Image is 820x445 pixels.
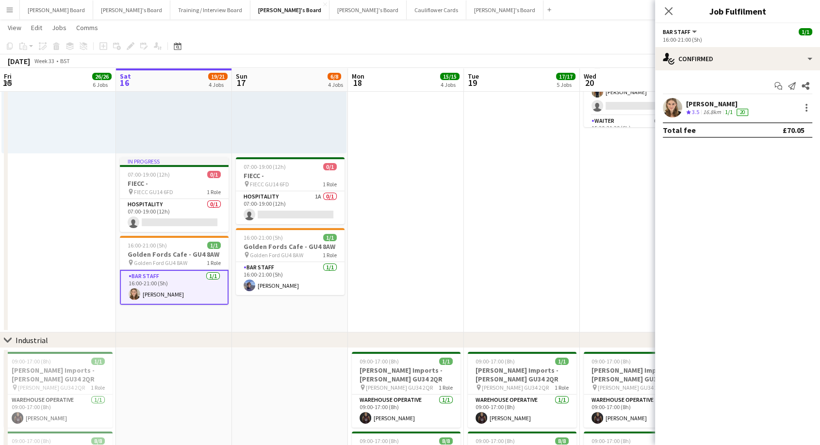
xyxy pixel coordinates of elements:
span: 09:00-17:00 (8h) [12,437,51,445]
div: 16.8km [701,108,723,116]
span: 8/8 [91,437,105,445]
app-job-card: 16:00-21:00 (5h)1/1Golden Fords Cafe - GU4 8AW Golden Ford GU4 8AW1 RoleBAR STAFF1/116:00-21:00 (... [236,228,344,295]
span: Wed [584,72,596,81]
span: FIECC GU14 6FD [250,181,289,188]
a: Edit [27,21,46,34]
span: [PERSON_NAME] GU34 2QR [366,384,433,391]
span: 1 Role [207,188,221,196]
div: In progress07:00-19:00 (12h)0/1FIECC - FIECC GU14 6FD1 RoleHospitality0/107:00-19:00 (12h) [120,157,229,232]
span: 18 [350,77,364,88]
div: 6 Jobs [93,81,111,88]
span: 09:00-17:00 (8h) [591,437,631,445]
span: 1/1 [439,358,453,365]
span: 09:00-17:00 (8h) [360,358,399,365]
span: Jobs [52,23,66,32]
span: 17 [234,77,247,88]
button: [PERSON_NAME]'s Board [93,0,170,19]
span: 09:00-17:00 (8h) [476,358,515,365]
h3: Golden Fords Cafe - GU4 8AW [236,242,344,251]
app-card-role: BAR STAFF1/116:00-21:00 (5h)[PERSON_NAME] [120,270,229,305]
span: Golden Ford GU4 8AW [250,251,303,259]
div: Industrial [16,335,48,345]
span: Mon [352,72,364,81]
span: 1/1 [207,242,221,249]
app-job-card: 07:00-19:00 (12h)0/1FIECC - FIECC GU14 6FD1 RoleHospitality1A0/107:00-19:00 (12h) [236,157,344,224]
span: 1 Role [207,259,221,266]
app-card-role: BAR STAFF1/116:00-21:00 (5h)[PERSON_NAME] [236,262,344,295]
span: 1 Role [323,251,337,259]
div: 09:00-17:00 (8h)1/1[PERSON_NAME] Imports - [PERSON_NAME] GU34 2QR [PERSON_NAME] GU34 2QR1 RoleWar... [4,352,113,428]
h3: FIECC - [120,179,229,188]
span: 1/1 [555,358,569,365]
span: 1/1 [799,28,812,35]
span: 15/15 [440,73,459,80]
div: 4 Jobs [209,81,227,88]
div: 16:00-21:00 (5h) [663,36,812,43]
span: 16 [118,77,131,88]
app-card-role: Warehouse Operative1/109:00-17:00 (8h)[PERSON_NAME] [4,395,113,428]
span: 16:00-21:00 (5h) [128,242,167,249]
button: [PERSON_NAME]'s Board [329,0,407,19]
span: 26/26 [92,73,112,80]
div: 09:00-17:00 (8h)1/1[PERSON_NAME] Imports - [PERSON_NAME] GU34 2QR [PERSON_NAME] GU34 2QR1 RoleWar... [352,352,460,428]
app-job-card: 09:00-17:00 (8h)1/1[PERSON_NAME] Imports - [PERSON_NAME] GU34 2QR [PERSON_NAME] GU34 2QR1 RoleWar... [584,352,692,428]
div: 4 Jobs [441,81,459,88]
span: Week 33 [32,57,56,65]
span: 6/8 [328,73,341,80]
div: BST [60,57,70,65]
div: 20 [737,109,748,116]
span: 19 [466,77,479,88]
span: 07:00-19:00 (12h) [128,171,170,178]
span: FIECC GU14 6FD [134,188,173,196]
h3: FIECC - [236,171,344,180]
span: View [8,23,21,32]
span: 20 [582,77,596,88]
div: [DATE] [8,56,30,66]
span: 17/17 [556,73,575,80]
span: 1 Role [439,384,453,391]
div: £70.05 [783,125,804,135]
h3: [PERSON_NAME] Imports - [PERSON_NAME] GU34 2QR [468,366,576,383]
span: Fri [4,72,12,81]
button: Training / Interview Board [170,0,250,19]
span: [PERSON_NAME] GU34 2QR [18,384,85,391]
h3: [PERSON_NAME] Imports - [PERSON_NAME] GU34 2QR [352,366,460,383]
span: 09:00-17:00 (8h) [12,358,51,365]
button: BAR STAFF [663,28,698,35]
span: 1 Role [555,384,569,391]
span: [PERSON_NAME] GU34 2QR [482,384,549,391]
span: Tue [468,72,479,81]
app-card-role: Waiter66A11/1215:30-21:30 (6h) [584,115,692,303]
h3: [PERSON_NAME] Imports - [PERSON_NAME] GU34 2QR [584,366,692,383]
app-skills-label: 1/1 [725,108,733,115]
span: Sun [236,72,247,81]
div: Total fee [663,125,696,135]
span: 1 Role [323,181,337,188]
span: 8/8 [555,437,569,445]
span: 1/1 [91,358,105,365]
a: Comms [72,21,102,34]
span: 09:00-17:00 (8h) [360,437,399,445]
span: 0/1 [207,171,221,178]
button: Cauliflower Cards [407,0,466,19]
a: View [4,21,25,34]
app-card-role: Hospitality0/107:00-19:00 (12h) [120,199,229,232]
span: 19/21 [208,73,228,80]
button: [PERSON_NAME] Board [20,0,93,19]
h3: [PERSON_NAME] Imports - [PERSON_NAME] GU34 2QR [4,366,113,383]
app-job-card: 16:00-21:00 (5h)1/1Golden Fords Cafe - GU4 8AW Golden Ford GU4 8AW1 RoleBAR STAFF1/116:00-21:00 (... [120,236,229,305]
span: 16:00-21:00 (5h) [244,234,283,241]
span: 09:00-17:00 (8h) [591,358,631,365]
span: 1/1 [323,234,337,241]
app-card-role: Warehouse Operative1/109:00-17:00 (8h)[PERSON_NAME] [584,395,692,428]
div: [PERSON_NAME] [686,99,750,108]
span: Edit [31,23,42,32]
span: Sat [120,72,131,81]
div: 4 Jobs [328,81,343,88]
span: 1 Role [91,384,105,391]
span: 8/8 [439,437,453,445]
